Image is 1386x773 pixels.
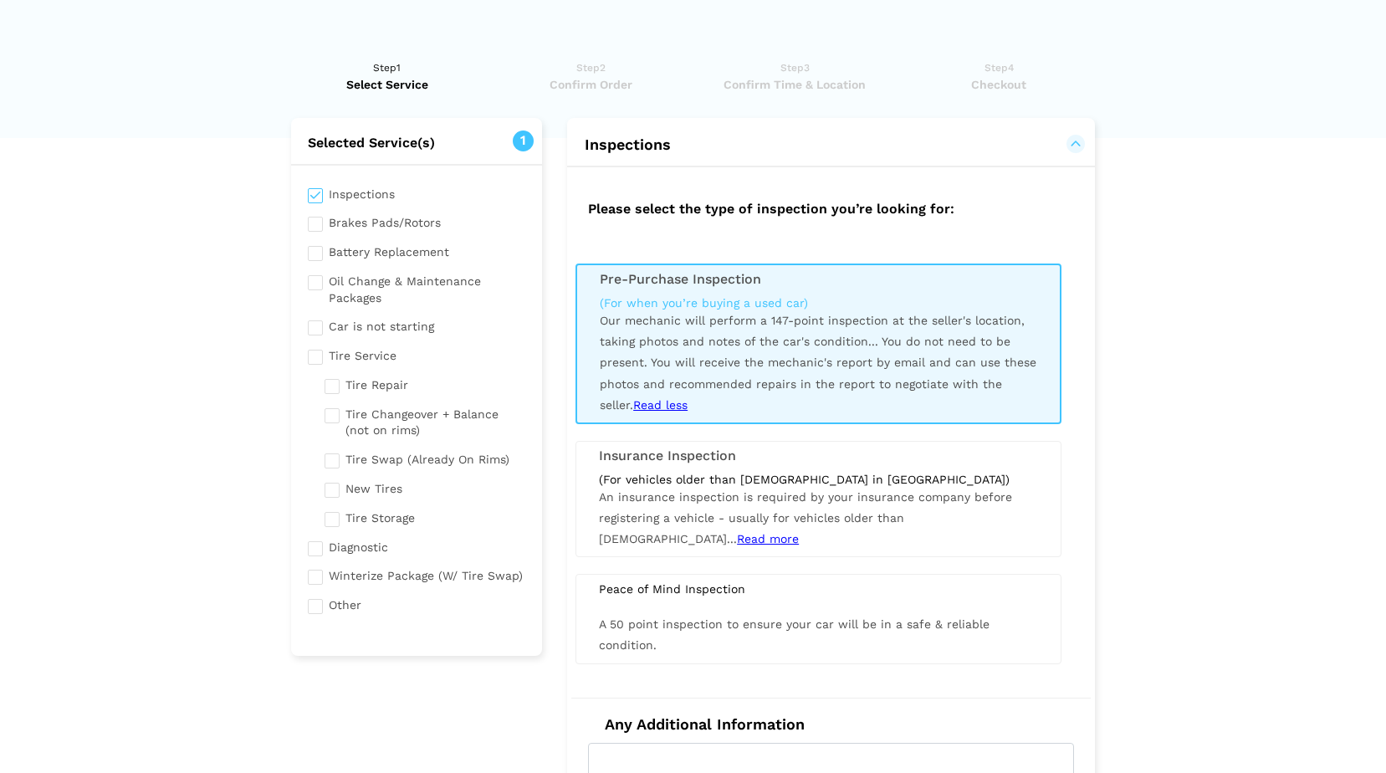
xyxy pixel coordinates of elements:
[571,184,1091,230] h2: Please select the type of inspection you’re looking for:
[588,715,1074,734] h4: Any Additional Information
[737,532,799,545] span: Read more
[633,398,688,412] span: Read less
[599,448,1038,463] h3: Insurance Inspection
[291,135,543,151] h2: Selected Service(s)
[494,76,688,93] span: Confirm Order
[586,581,1051,596] div: Peace of Mind Inspection
[600,272,1037,287] h3: Pre-Purchase Inspection
[513,131,534,151] span: 1
[494,59,688,93] a: Step2
[698,76,892,93] span: Confirm Time & Location
[903,59,1096,93] a: Step4
[903,76,1096,93] span: Checkout
[600,295,1037,310] div: (For when you’re buying a used car)
[698,59,892,93] a: Step3
[600,314,1036,412] span: Our mechanic will perform a 147-point inspection at the seller's location, taking photos and note...
[599,490,1012,545] span: An insurance inspection is required by your insurance company before registering a vehicle - usua...
[599,617,990,652] span: A 50 point inspection to ensure your car will be in a safe & reliable condition.
[291,59,484,93] a: Step1
[600,335,1036,412] span: You do not need to be present. You will receive the mechanic's report by email and can use these ...
[584,135,1078,155] button: Inspections
[599,472,1038,487] div: (For vehicles older than [DEMOGRAPHIC_DATA] in [GEOGRAPHIC_DATA])
[291,76,484,93] span: Select Service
